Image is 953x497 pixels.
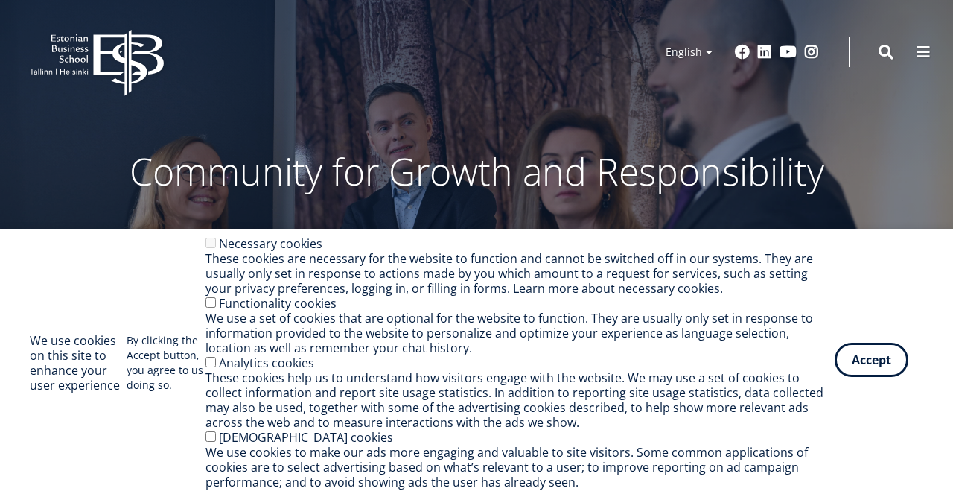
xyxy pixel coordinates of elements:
h2: We use cookies on this site to enhance your user experience [30,333,127,393]
label: Necessary cookies [219,235,322,252]
button: Accept [835,343,908,377]
a: Facebook [735,45,750,60]
div: These cookies are necessary for the website to function and cannot be switched off in our systems... [205,251,835,296]
a: Youtube [780,45,797,60]
a: Instagram [804,45,819,60]
label: Functionality cookies [219,295,337,311]
p: Community for Growth and Responsibility [82,149,871,194]
label: Analytics cookies [219,355,314,371]
div: We use cookies to make our ads more engaging and valuable to site visitors. Some common applicati... [205,445,835,490]
div: These cookies help us to understand how visitors engage with the website. We may use a set of coo... [205,370,835,430]
p: By clicking the Accept button, you agree to us doing so. [127,333,205,393]
a: Linkedin [757,45,772,60]
div: We use a set of cookies that are optional for the website to function. They are usually only set ... [205,311,835,355]
label: [DEMOGRAPHIC_DATA] cookies [219,429,393,446]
